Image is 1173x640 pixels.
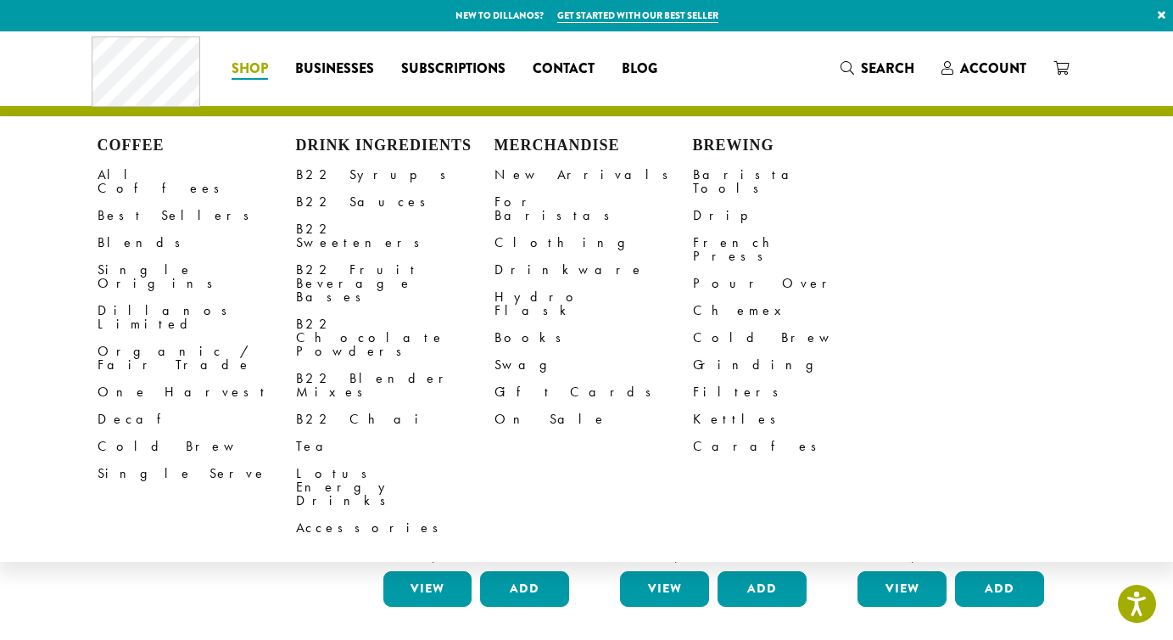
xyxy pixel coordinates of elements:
[494,256,693,284] a: Drinkware
[296,161,494,188] a: B22 Syrups
[494,324,693,351] a: Books
[827,54,928,82] a: Search
[494,161,693,188] a: New Arrivals
[622,59,657,80] span: Blog
[494,284,693,324] a: Hydro Flask
[296,256,494,311] a: B22 Fruit Beverage Bases
[296,406,494,433] a: B22 Chai
[296,365,494,406] a: B22 Blender Mixes
[693,270,891,297] a: Pour Over
[98,379,296,406] a: One Harvest
[296,514,494,542] a: Accessories
[98,229,296,256] a: Blends
[296,433,494,460] a: Tea
[401,59,506,80] span: Subscriptions
[494,406,693,433] a: On Sale
[480,571,569,607] button: Add
[98,297,296,338] a: Dillanos Limited
[296,188,494,216] a: B22 Sauces
[693,324,891,351] a: Cold Brew
[98,406,296,433] a: Decaf
[960,59,1026,78] span: Account
[533,59,595,80] span: Contact
[693,137,891,155] h4: Brewing
[557,8,718,23] a: Get started with our best seller
[494,379,693,406] a: Gift Cards
[296,311,494,365] a: B22 Chocolate Powders
[295,59,374,80] span: Businesses
[718,571,807,607] button: Add
[494,229,693,256] a: Clothing
[857,571,947,607] a: View
[693,433,891,460] a: Carafes
[693,297,891,324] a: Chemex
[616,295,811,564] a: Bodum Electric Water Kettle $25.00
[693,351,891,379] a: Grinding
[693,202,891,229] a: Drip
[494,351,693,379] a: Swag
[494,188,693,229] a: For Baristas
[620,571,709,607] a: View
[98,460,296,487] a: Single Serve
[296,137,494,155] h4: Drink Ingredients
[494,137,693,155] h4: Merchandise
[693,161,891,202] a: Barista Tools
[296,460,494,514] a: Lotus Energy Drinks
[296,216,494,256] a: B22 Sweeteners
[955,571,1044,607] button: Add
[98,433,296,460] a: Cold Brew
[853,295,1048,564] a: Bodum Handheld Milk Frother $10.00
[693,406,891,433] a: Kettles
[98,256,296,297] a: Single Origins
[98,338,296,379] a: Organic / Fair Trade
[861,59,914,78] span: Search
[232,59,268,80] span: Shop
[98,137,296,155] h4: Coffee
[693,229,891,270] a: French Press
[98,202,296,229] a: Best Sellers
[379,295,574,564] a: Bodum Electric Milk Frother $30.00
[218,55,282,82] a: Shop
[383,571,472,607] a: View
[693,379,891,406] a: Filters
[98,161,296,202] a: All Coffees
